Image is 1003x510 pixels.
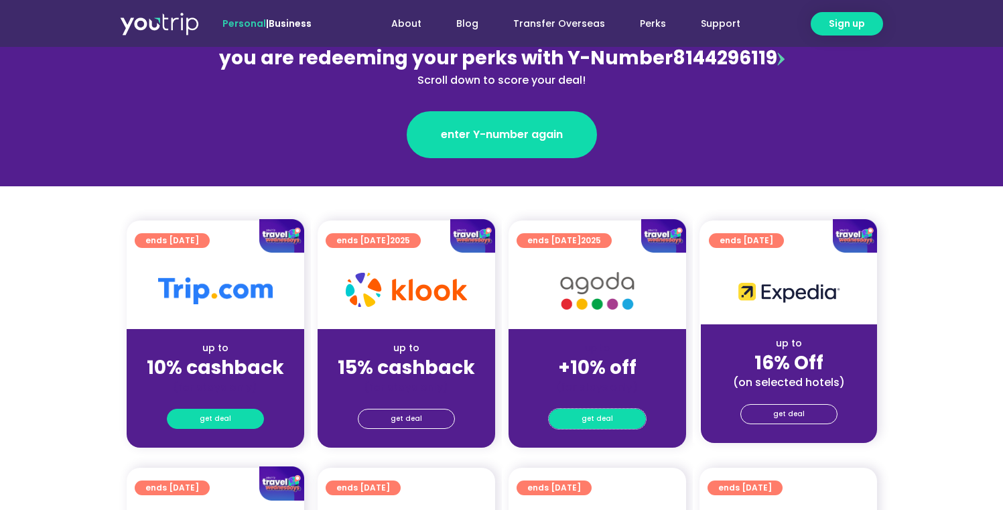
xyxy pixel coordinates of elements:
[740,404,838,424] a: get deal
[582,409,613,428] span: get deal
[222,17,312,30] span: |
[718,481,772,495] span: ends [DATE]
[439,11,496,36] a: Blog
[712,375,866,389] div: (on selected hotels)
[441,127,563,143] span: enter Y-number again
[517,481,592,495] a: ends [DATE]
[622,11,683,36] a: Perks
[754,350,823,376] strong: 16% Off
[519,380,675,394] div: (for stays only)
[338,355,475,381] strong: 15% cashback
[336,481,390,495] span: ends [DATE]
[137,380,293,394] div: (for stays only)
[549,409,646,429] a: get deal
[391,409,422,428] span: get deal
[708,481,783,495] a: ends [DATE]
[200,409,231,428] span: get deal
[527,481,581,495] span: ends [DATE]
[328,380,484,394] div: (for stays only)
[219,45,673,71] span: you are redeeming your perks with Y-Number
[222,17,266,30] span: Personal
[137,341,293,355] div: up to
[811,12,883,36] a: Sign up
[558,355,637,381] strong: +10% off
[829,17,865,31] span: Sign up
[407,111,597,158] a: enter Y-number again
[348,11,758,36] nav: Menu
[326,481,401,495] a: ends [DATE]
[328,341,484,355] div: up to
[712,336,866,350] div: up to
[585,341,610,355] span: up to
[374,11,439,36] a: About
[211,44,793,88] div: 8144296119
[773,405,805,424] span: get deal
[147,355,284,381] strong: 10% cashback
[683,11,758,36] a: Support
[496,11,622,36] a: Transfer Overseas
[211,72,793,88] div: Scroll down to score your deal!
[167,409,264,429] a: get deal
[358,409,455,429] a: get deal
[269,17,312,30] a: Business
